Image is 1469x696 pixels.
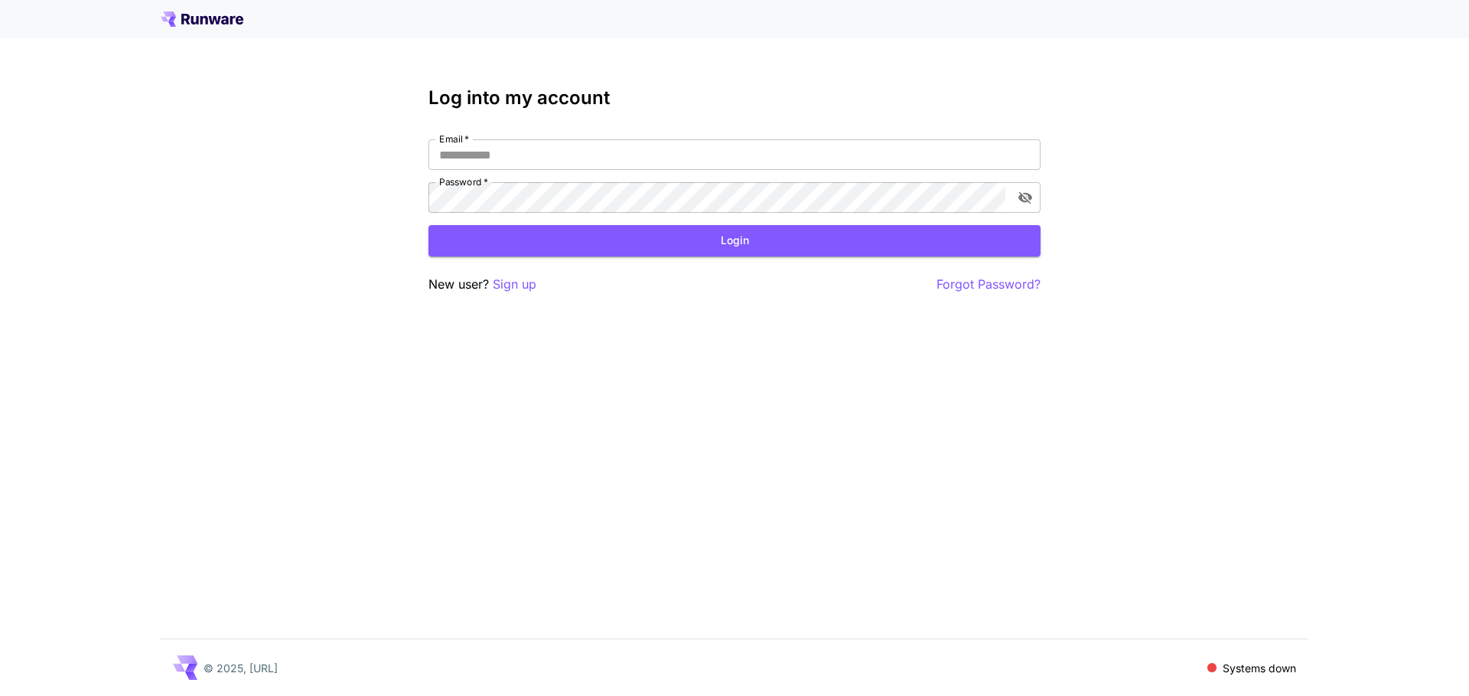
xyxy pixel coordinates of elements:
button: toggle password visibility [1011,184,1039,211]
label: Password [439,175,488,188]
label: Email [439,132,469,145]
h3: Log into my account [428,87,1041,109]
p: © 2025, [URL] [204,660,278,676]
p: Systems down [1223,660,1296,676]
button: Sign up [493,275,536,294]
button: Forgot Password? [936,275,1041,294]
button: Login [428,225,1041,257]
p: New user? [428,275,536,294]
